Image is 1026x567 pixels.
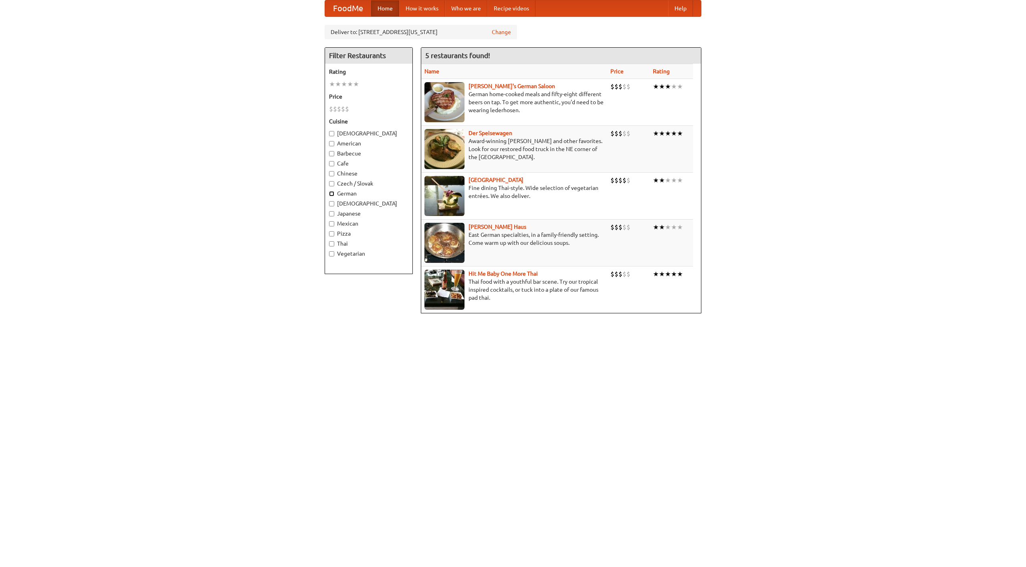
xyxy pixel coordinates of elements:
h5: Cuisine [329,117,408,125]
li: ★ [653,223,659,232]
img: babythai.jpg [424,270,465,310]
li: $ [333,105,337,113]
li: $ [614,270,618,278]
input: Chinese [329,171,334,176]
input: [DEMOGRAPHIC_DATA] [329,201,334,206]
li: ★ [671,82,677,91]
li: ★ [677,82,683,91]
label: Czech / Slovak [329,180,408,188]
li: $ [610,223,614,232]
input: American [329,141,334,146]
label: [DEMOGRAPHIC_DATA] [329,200,408,208]
li: ★ [671,223,677,232]
li: ★ [677,129,683,138]
li: $ [626,176,630,185]
img: esthers.jpg [424,82,465,122]
li: ★ [653,129,659,138]
li: $ [345,105,349,113]
li: $ [618,176,622,185]
li: ★ [665,176,671,185]
li: ★ [329,80,335,89]
input: Barbecue [329,151,334,156]
li: $ [618,129,622,138]
li: $ [622,129,626,138]
label: Vegetarian [329,250,408,258]
label: American [329,139,408,147]
li: $ [618,82,622,91]
li: ★ [677,223,683,232]
a: Who we are [445,0,487,16]
p: East German specialties, in a family-friendly setting. Come warm up with our delicious soups. [424,231,604,247]
li: $ [337,105,341,113]
img: satay.jpg [424,176,465,216]
li: ★ [671,270,677,278]
li: $ [622,270,626,278]
input: German [329,191,334,196]
li: ★ [335,80,341,89]
li: ★ [659,82,665,91]
li: ★ [665,129,671,138]
li: $ [618,223,622,232]
li: ★ [347,80,353,89]
li: $ [610,270,614,278]
label: Chinese [329,169,408,178]
input: Japanese [329,211,334,216]
li: $ [610,176,614,185]
li: $ [341,105,345,113]
li: $ [614,129,618,138]
li: ★ [353,80,359,89]
li: $ [626,223,630,232]
li: ★ [677,270,683,278]
a: Hit Me Baby One More Thai [469,270,538,277]
a: Der Speisewagen [469,130,512,136]
li: ★ [677,176,683,185]
input: Czech / Slovak [329,181,334,186]
li: ★ [671,129,677,138]
div: Deliver to: [STREET_ADDRESS][US_STATE] [325,25,517,39]
li: $ [614,223,618,232]
li: $ [329,105,333,113]
label: Cafe [329,159,408,167]
p: Fine dining Thai-style. Wide selection of vegetarian entrées. We also deliver. [424,184,604,200]
li: ★ [341,80,347,89]
li: $ [610,129,614,138]
a: [PERSON_NAME]'s German Saloon [469,83,555,89]
input: Mexican [329,221,334,226]
li: $ [622,82,626,91]
input: [DEMOGRAPHIC_DATA] [329,131,334,136]
li: ★ [653,176,659,185]
li: $ [614,82,618,91]
li: ★ [665,223,671,232]
input: Thai [329,241,334,246]
label: Pizza [329,230,408,238]
label: Thai [329,240,408,248]
img: kohlhaus.jpg [424,223,465,263]
a: Recipe videos [487,0,535,16]
p: German home-cooked meals and fifty-eight different beers on tap. To get more authentic, you'd nee... [424,90,604,114]
a: Help [668,0,693,16]
h4: Filter Restaurants [325,48,412,64]
p: Thai food with a youthful bar scene. Try our tropical inspired cocktails, or tuck into a plate of... [424,278,604,302]
li: ★ [665,82,671,91]
li: $ [622,223,626,232]
p: Award-winning [PERSON_NAME] and other favorites. Look for our restored food truck in the NE corne... [424,137,604,161]
label: German [329,190,408,198]
li: $ [610,82,614,91]
li: ★ [659,176,665,185]
a: [GEOGRAPHIC_DATA] [469,177,523,183]
li: $ [626,129,630,138]
li: $ [626,270,630,278]
input: Vegetarian [329,251,334,256]
li: ★ [659,223,665,232]
li: ★ [671,176,677,185]
label: [DEMOGRAPHIC_DATA] [329,129,408,137]
a: [PERSON_NAME] Haus [469,224,526,230]
a: Name [424,68,439,75]
li: ★ [659,270,665,278]
h5: Rating [329,68,408,76]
